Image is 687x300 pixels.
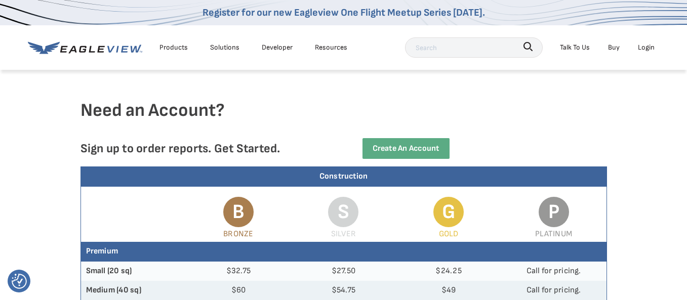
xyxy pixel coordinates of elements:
span: Gold [439,229,459,239]
td: $24.25 [396,262,501,281]
div: Products [159,41,188,54]
a: Register for our new Eagleview One Flight Meetup Series [DATE]. [203,7,485,19]
button: Consent Preferences [12,274,27,289]
a: Buy [608,41,620,54]
div: Login [638,41,655,54]
span: G [433,197,464,227]
div: Solutions [210,41,239,54]
span: S [328,197,358,227]
th: Small (20 sq) [81,262,186,281]
td: $27.50 [291,262,396,281]
img: Revisit consent button [12,274,27,289]
input: Search [405,37,543,58]
h4: Need an Account? [80,99,607,138]
div: Construction [81,167,607,187]
th: Premium [81,242,607,262]
span: Platinum [535,229,572,239]
span: B [223,197,254,227]
span: Bronze [223,229,253,239]
a: Create an Account [362,138,450,159]
td: Call for pricing. [501,262,607,281]
p: Sign up to order reports. Get Started. [80,141,328,156]
div: Resources [315,41,347,54]
td: $32.75 [186,262,291,281]
span: P [539,197,569,227]
span: Silver [331,229,356,239]
a: Developer [262,41,293,54]
div: Talk To Us [560,41,590,54]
